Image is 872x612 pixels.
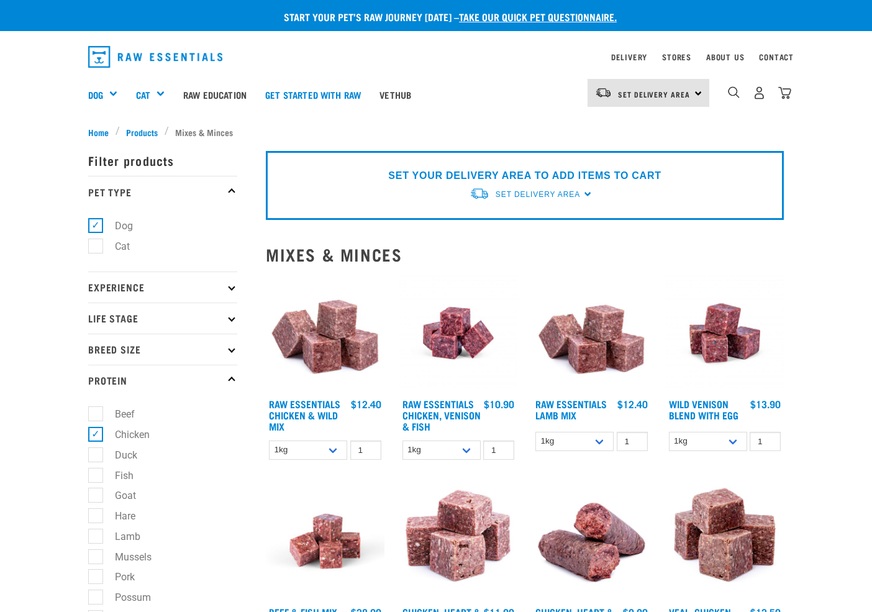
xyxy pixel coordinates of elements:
label: Pork [95,569,140,585]
a: Wild Venison Blend with Egg [669,401,738,418]
a: Raw Education [174,70,256,119]
span: Home [88,126,109,139]
input: 1 [617,432,648,451]
input: 1 [350,441,381,460]
img: Chicken Venison mix 1655 [399,274,518,393]
img: Raw Essentials Logo [88,46,222,68]
label: Goat [95,488,141,503]
label: Fish [95,468,139,483]
label: Lamb [95,529,145,544]
p: Breed Size [88,334,237,365]
a: Stores [662,55,691,59]
a: Home [88,126,116,139]
p: SET YOUR DELIVERY AREA TO ADD ITEMS TO CART [388,168,661,183]
img: Venison Egg 1616 [666,274,784,393]
div: $10.90 [484,398,514,409]
img: user.png [753,86,766,99]
a: Dog [88,88,103,102]
a: Cat [136,88,150,102]
nav: dropdown navigation [78,41,794,73]
label: Beef [95,406,140,422]
label: Cat [95,239,135,254]
div: $13.90 [750,398,781,409]
img: home-icon-1@2x.png [728,86,740,98]
label: Mussels [95,549,157,565]
label: Possum [95,590,156,605]
a: Contact [759,55,794,59]
span: Set Delivery Area [496,190,580,199]
label: Dog [95,218,138,234]
span: Products [126,126,158,139]
p: Life Stage [88,303,237,334]
img: 1062 Chicken Heart Tripe Mix 01 [399,482,518,601]
a: Delivery [611,55,647,59]
img: Beef Mackerel 1 [266,482,384,601]
a: Raw Essentials Lamb Mix [535,401,607,418]
input: 1 [483,441,514,460]
a: About Us [706,55,744,59]
a: Products [120,126,165,139]
label: Hare [95,508,140,524]
nav: breadcrumbs [88,126,784,139]
a: Raw Essentials Chicken & Wild Mix [269,401,340,429]
div: $12.40 [351,398,381,409]
span: Set Delivery Area [618,92,690,96]
img: van-moving.png [595,87,612,98]
h2: Mixes & Minces [266,245,784,264]
a: take our quick pet questionnaire. [459,14,617,19]
img: Pile Of Cubed Chicken Wild Meat Mix [266,274,384,393]
div: $12.40 [617,398,648,409]
img: ?1041 RE Lamb Mix 01 [532,274,651,393]
p: Protein [88,365,237,396]
p: Experience [88,272,237,303]
p: Pet Type [88,176,237,207]
img: Veal Chicken Heart Tripe Mix 01 [666,482,784,601]
p: Filter products [88,145,237,176]
a: Vethub [370,70,420,119]
label: Chicken [95,427,155,442]
img: home-icon@2x.png [778,86,791,99]
label: Duck [95,447,142,463]
input: 1 [750,432,781,451]
img: van-moving.png [470,187,489,200]
a: Raw Essentials Chicken, Venison & Fish [402,401,481,429]
img: Chicken Heart Tripe Roll 01 [532,482,651,601]
a: Get started with Raw [256,70,370,119]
